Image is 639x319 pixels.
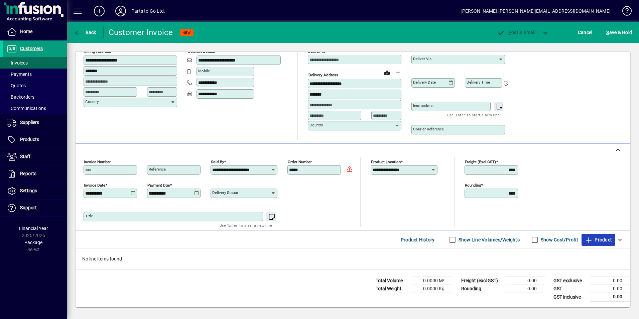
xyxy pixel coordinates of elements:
a: Knowledge Base [617,1,631,23]
mat-label: Instructions [413,103,433,108]
span: Invoices [7,60,28,66]
a: Home [3,23,67,40]
mat-label: Reference [149,167,166,172]
button: Product [582,234,615,246]
span: Home [20,29,32,34]
span: Reports [20,171,36,176]
span: Back [74,30,96,35]
button: Post & Email [493,26,539,38]
app-page-header-button: Back [67,26,104,38]
mat-label: Mobile [198,69,210,73]
td: Total Volume [372,277,412,285]
mat-label: Deliver via [413,57,431,61]
span: Financial Year [19,226,48,231]
a: Suppliers [3,114,67,131]
td: 0.0000 M³ [412,277,453,285]
a: Staff [3,148,67,165]
td: GST [550,285,590,293]
span: Staff [20,154,30,159]
a: Settings [3,183,67,199]
a: Reports [3,166,67,182]
div: [PERSON_NAME] [PERSON_NAME][EMAIL_ADDRESS][DOMAIN_NAME] [461,6,611,16]
mat-label: Rounding [465,183,481,188]
span: Support [20,205,37,210]
a: View on map [157,44,168,55]
span: Payments [7,72,32,77]
span: Product [585,234,612,245]
button: Cancel [576,26,594,38]
mat-label: Delivery time [467,80,490,85]
span: NEW [182,30,191,35]
div: Parts to Go Ltd. [131,6,165,16]
span: Product History [401,234,435,245]
mat-label: Invoice date [84,183,105,188]
a: Backorders [3,91,67,103]
a: Support [3,200,67,216]
mat-label: Product location [371,159,401,164]
span: Settings [20,188,37,193]
td: 0.0000 Kg [412,285,453,293]
td: 0.00 [590,293,630,301]
mat-hint: Use 'Enter' to start a new line [447,111,500,119]
mat-label: Freight (excl GST) [465,159,496,164]
button: Profile [110,5,131,17]
td: 0.00 [590,277,630,285]
mat-label: Order number [288,159,312,164]
div: No line items found [76,249,630,269]
mat-label: Country [85,99,99,104]
mat-label: Delivery date [413,80,436,85]
span: ave & Hold [606,27,632,38]
mat-label: Sold by [211,159,224,164]
td: Rounding [458,285,505,293]
td: Freight (excl GST) [458,277,505,285]
button: Back [72,26,98,38]
span: Suppliers [20,120,39,125]
a: Invoices [3,57,67,69]
td: GST inclusive [550,293,590,301]
a: Products [3,131,67,148]
a: Communications [3,103,67,114]
td: 0.00 [505,285,545,293]
mat-label: Courier Reference [413,127,444,131]
a: View on map [382,67,392,78]
span: Cancel [578,27,593,38]
span: Communications [7,106,46,111]
span: P [508,30,511,35]
div: Customer Invoice [109,27,173,38]
mat-label: Title [85,214,93,218]
button: Add [89,5,110,17]
span: Customers [20,46,43,51]
span: Quotes [7,83,26,88]
td: 0.00 [590,285,630,293]
span: S [606,30,609,35]
span: Package [24,240,42,245]
td: 0.00 [505,277,545,285]
span: ost & Email [497,30,535,35]
a: Payments [3,69,67,80]
span: Products [20,137,39,142]
label: Show Line Volumes/Weights [457,236,520,243]
mat-label: Invoice number [84,159,111,164]
span: Backorders [7,94,34,100]
a: Quotes [3,80,67,91]
mat-label: Delivery status [212,190,238,195]
button: Product History [398,234,437,246]
button: Save & Hold [605,26,634,38]
td: GST exclusive [550,277,590,285]
mat-label: Country [309,123,323,127]
button: Copy to Delivery address [168,44,179,55]
label: Show Cost/Profit [539,236,578,243]
mat-hint: Use 'Enter' to start a new line [220,221,272,229]
button: Choose address [392,68,403,78]
mat-label: Payment due [147,183,170,188]
td: Total Weight [372,285,412,293]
